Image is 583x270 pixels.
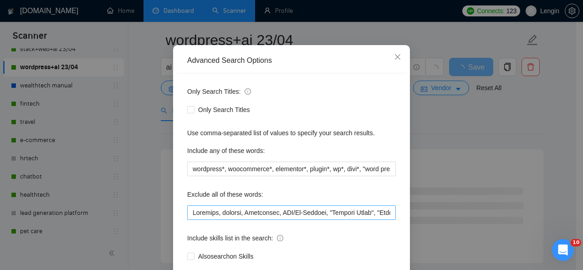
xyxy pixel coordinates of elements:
[277,235,283,241] span: info-circle
[194,251,257,261] span: Also search on Skills
[552,239,574,261] iframe: Intercom live chat
[385,45,410,70] button: Close
[187,233,283,243] span: Include skills list in the search:
[187,56,396,66] div: Advanced Search Options
[187,143,265,158] label: Include any of these words:
[187,187,263,202] label: Exclude all of these words:
[394,53,401,61] span: close
[187,128,396,138] div: Use comma-separated list of values to specify your search results.
[194,105,254,115] span: Only Search Titles
[245,88,251,95] span: info-circle
[187,87,251,97] span: Only Search Titles:
[571,239,581,246] span: 10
